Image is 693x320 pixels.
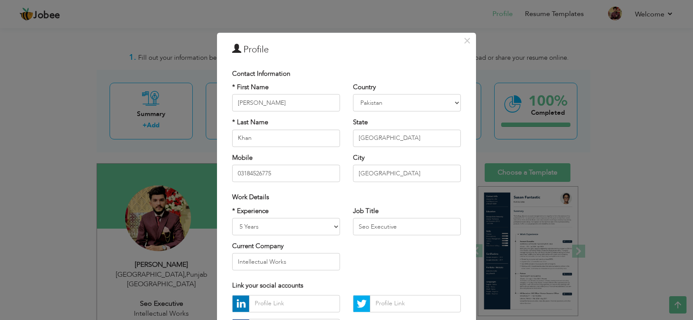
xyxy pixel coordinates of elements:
span: Work Details [232,193,269,202]
label: City [353,153,365,162]
label: Mobile [232,153,253,162]
input: Profile Link [370,295,461,312]
button: Close [460,34,474,48]
h3: Profile [232,43,461,56]
img: linkedin [233,295,249,312]
img: Twitter [353,295,370,312]
input: Profile Link [249,295,340,312]
label: Current Company [232,242,284,251]
span: Contact Information [232,69,290,78]
label: State [353,118,368,127]
span: Link your social accounts [232,281,303,290]
label: * First Name [232,83,269,92]
label: Country [353,83,376,92]
label: * Experience [232,207,269,216]
span: × [463,33,471,48]
label: * Last Name [232,118,268,127]
label: Job Title [353,207,379,216]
